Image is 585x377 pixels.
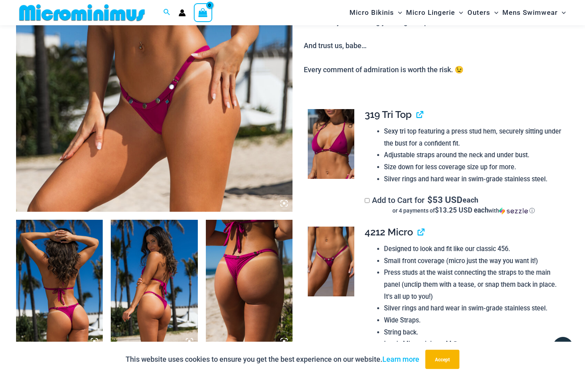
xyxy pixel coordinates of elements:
a: Account icon link [179,9,186,16]
img: Sezzle [499,207,528,215]
span: Outers [467,2,490,23]
span: 319 Tri Top [365,109,412,120]
a: Micro LingerieMenu ToggleMenu Toggle [404,2,465,23]
button: Accept [425,350,459,369]
li: Silver rings and hard wear in swim-grade stainless steel. [384,302,562,314]
span: Menu Toggle [455,2,463,23]
a: Mens SwimwearMenu ToggleMenu Toggle [500,2,568,23]
a: Search icon link [163,8,171,18]
span: Menu Toggle [394,2,402,23]
li: Iconic Microminimus M flag. [384,338,562,350]
span: Mens Swimwear [502,2,558,23]
li: Small front coverage (micro just the way you want it!) [384,255,562,267]
span: each [463,196,478,204]
a: Micro BikinisMenu ToggleMenu Toggle [347,2,404,23]
p: This website uses cookies to ensure you get the best experience on our website. [126,353,419,365]
li: Size down for less coverage size up for more. [384,161,562,173]
li: String back. [384,326,562,338]
a: OutersMenu ToggleMenu Toggle [465,2,500,23]
nav: Site Navigation [346,1,569,24]
span: $13.25 USD each [435,205,488,215]
li: Adjustable straps around the neck and under bust. [384,149,562,161]
span: Micro Lingerie [406,2,455,23]
span: 4212 Micro [365,226,413,238]
span: Micro Bikinis [349,2,394,23]
img: MM SHOP LOGO FLAT [16,4,148,22]
img: Tight Rope Pink 319 Top [308,109,354,179]
a: View Shopping Cart, empty [194,3,212,22]
li: Silver rings and hard wear in swim-grade stainless steel. [384,173,562,185]
span: Menu Toggle [558,2,566,23]
img: Tight Rope Pink 319 Top 4228 Thong [16,220,103,350]
li: Sexy tri top featuring a press stud hem, securely sitting under the bust for a confident fit. [384,126,562,149]
li: Wide Straps. [384,314,562,326]
label: Add to Cart for [365,195,563,215]
div: or 4 payments of with [365,207,563,215]
a: Learn more [382,355,419,363]
span: Menu Toggle [490,2,498,23]
div: or 4 payments of$13.25 USD eachwithSezzle Click to learn more about Sezzle [365,207,563,215]
img: Tight Rope Pink 319 Top 4228 Thong [111,220,197,350]
span: $ [427,194,433,205]
li: Press studs at the waist connecting the straps to the main panel (unclip them with a tease, or sn... [384,267,562,302]
li: Designed to look and fit like our classic 456. [384,243,562,255]
img: Tight Rope Pink 319 4212 Micro [308,227,354,296]
span: 53 USD [427,196,462,204]
img: Tight Rope Pink 4228 Thong [206,220,292,350]
input: Add to Cart for$53 USD eachor 4 payments of$13.25 USD eachwithSezzle Click to learn more about Se... [365,198,370,203]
